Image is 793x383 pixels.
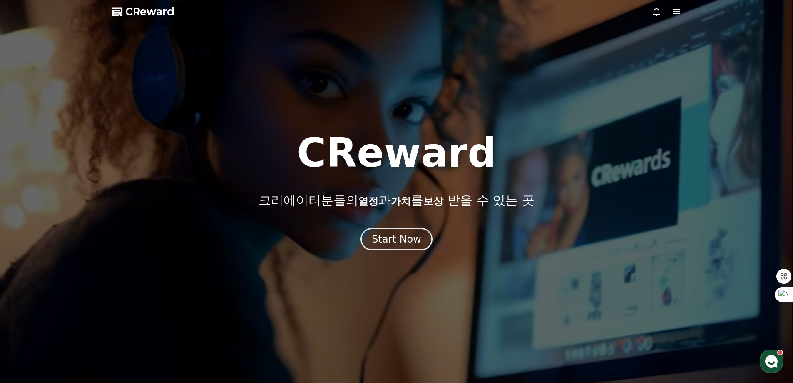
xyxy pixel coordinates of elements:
button: Start Now [360,228,433,250]
a: CReward [112,5,174,18]
span: 가치 [391,195,411,207]
span: 열정 [358,195,378,207]
span: 보상 [423,195,443,207]
div: Start Now [372,233,421,246]
a: 홈 [2,264,55,285]
p: 크리에이터분들의 과 를 받을 수 있는 곳 [259,193,534,208]
span: 홈 [26,277,31,283]
a: 대화 [55,264,107,285]
h1: CReward [297,133,496,173]
a: Start Now [360,236,433,244]
span: CReward [125,5,174,18]
span: 대화 [76,277,86,284]
a: 설정 [107,264,160,285]
span: 설정 [129,277,139,283]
